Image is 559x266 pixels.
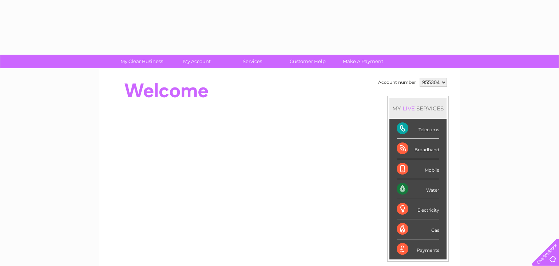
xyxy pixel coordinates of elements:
a: My Account [167,55,227,68]
div: Payments [397,239,439,259]
a: Customer Help [278,55,338,68]
a: My Clear Business [112,55,172,68]
div: Water [397,179,439,199]
div: Electricity [397,199,439,219]
div: MY SERVICES [389,98,447,119]
td: Account number [376,76,418,89]
a: Services [222,55,282,68]
div: Telecoms [397,119,439,139]
div: Mobile [397,159,439,179]
div: LIVE [401,105,416,112]
div: Broadband [397,139,439,159]
div: Gas [397,219,439,239]
a: Make A Payment [333,55,393,68]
